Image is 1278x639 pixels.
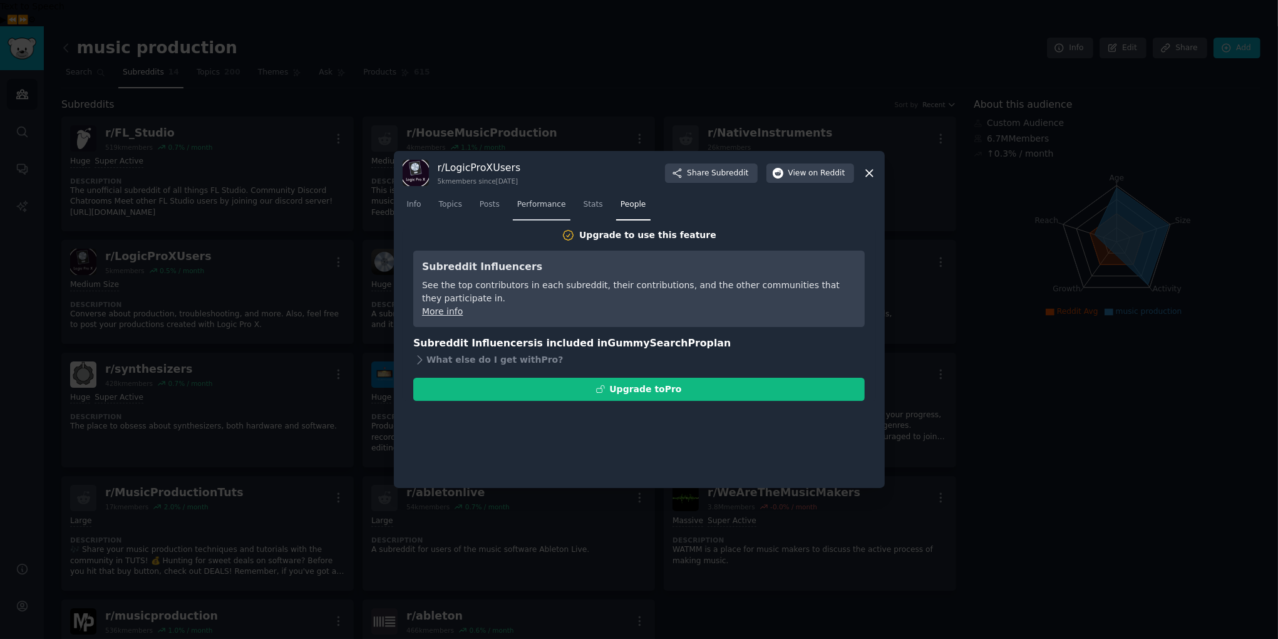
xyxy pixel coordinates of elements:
a: Info [403,195,426,221]
h3: r/ LogicProXUsers [438,161,521,174]
div: What else do I get with Pro ? [413,351,865,369]
span: Info [407,199,421,210]
div: Upgrade to use this feature [579,229,716,242]
div: 5k members since [DATE] [438,177,521,185]
span: View [788,168,845,179]
div: See the top contributors in each subreddit, their contributions, and the other communities that t... [422,279,856,305]
h3: Subreddit Influencers [422,259,856,275]
a: Performance [513,195,570,221]
h3: Subreddit Influencers is included in plan [413,336,865,351]
button: Upgrade toPro [413,378,865,401]
span: Performance [517,199,566,210]
a: Posts [475,195,504,221]
a: More info [422,306,463,316]
button: Viewon Reddit [766,164,854,184]
span: GummySearch Pro [607,337,706,349]
span: on Reddit [808,168,845,179]
span: Topics [439,199,462,210]
a: Stats [579,195,607,221]
button: ShareSubreddit [665,164,757,184]
span: People [621,199,646,210]
span: Share [687,168,748,179]
img: LogicProXUsers [403,160,429,186]
a: Topics [435,195,466,221]
span: Stats [584,199,603,210]
a: People [616,195,651,221]
span: Posts [480,199,500,210]
div: Upgrade to Pro [609,383,681,396]
span: Subreddit [711,168,748,179]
